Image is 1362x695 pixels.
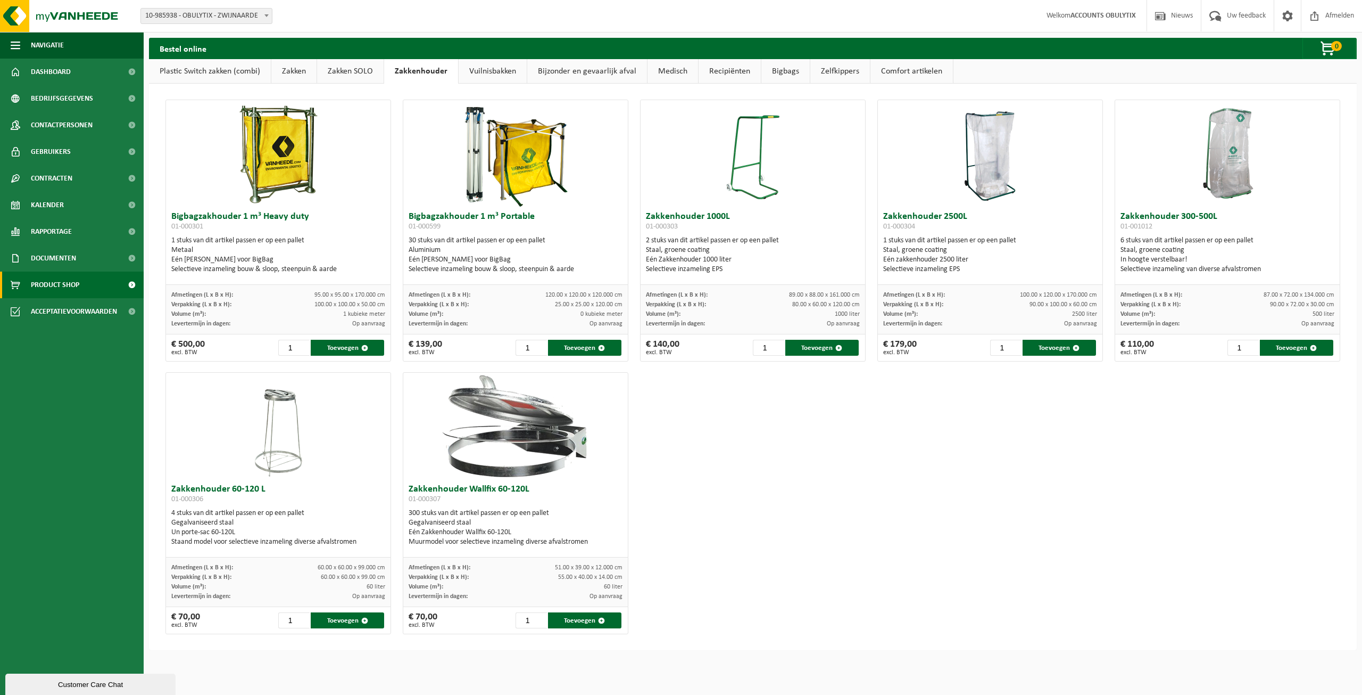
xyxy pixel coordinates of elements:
span: 10-985938 - OBULYTIX - ZWIJNAARDE [141,9,272,23]
span: Levertermijn in dagen: [409,321,468,327]
span: 500 liter [1313,311,1334,317]
a: Zakken [271,59,317,84]
span: 60 liter [367,584,385,590]
span: Verpakking (L x B x H): [171,301,231,308]
span: Verpakking (L x B x H): [1120,301,1181,308]
span: 90.00 x 72.00 x 30.00 cm [1270,301,1334,308]
span: 95.00 x 95.00 x 170.000 cm [314,292,385,298]
span: excl. BTW [409,349,442,356]
span: 10-985938 - OBULYTIX - ZWIJNAARDE [140,8,272,24]
span: Volume (m³): [171,311,206,317]
h3: Zakkenhouder 60-120 L [171,485,385,506]
span: Verpakking (L x B x H): [409,574,469,580]
div: Un porte-sac 60-120L [171,528,385,537]
span: Op aanvraag [352,321,385,327]
div: Selectieve inzameling EPS [883,265,1097,274]
div: 2 stuks van dit artikel passen er op een pallet [646,236,860,274]
span: Contracten [31,165,72,192]
input: 1 [516,612,547,628]
span: Verpakking (L x B x H): [409,301,469,308]
span: Bedrijfsgegevens [31,85,93,112]
div: 30 stuks van dit artikel passen er op een pallet [409,236,622,274]
img: 01-000304 [964,100,1017,207]
div: 300 stuks van dit artikel passen er op een pallet [409,509,622,547]
span: Afmetingen (L x B x H): [883,292,945,298]
div: Eén Zakkenhouder Wallfix 60-120L [409,528,622,537]
span: 01-000303 [646,223,678,231]
div: Staal, groene coating [646,246,860,255]
span: 55.00 x 40.00 x 14.00 cm [558,574,622,580]
span: 60.00 x 60.00 x 99.00 cm [321,574,385,580]
span: Afmetingen (L x B x H): [409,292,470,298]
div: Eén [PERSON_NAME] voor BigBag [409,255,622,265]
button: Toevoegen [548,612,621,628]
span: Volume (m³): [1120,311,1155,317]
img: 01-000306 [252,373,305,479]
span: 1 kubieke meter [343,311,385,317]
button: Toevoegen [1023,340,1096,356]
span: Afmetingen (L x B x H): [171,565,233,571]
span: Verpakking (L x B x H): [646,301,706,308]
div: Eén zakkenhouder 2500 liter [883,255,1097,265]
a: Medisch [647,59,698,84]
div: Staal, groene coating [1120,246,1334,255]
span: Afmetingen (L x B x H): [646,292,708,298]
span: Documenten [31,245,76,272]
span: Levertermijn in dagen: [646,321,705,327]
input: 1 [516,340,547,356]
button: Toevoegen [311,612,384,628]
span: Dashboard [31,59,71,85]
span: Levertermijn in dagen: [883,321,942,327]
span: Contactpersonen [31,112,93,138]
span: 01-000306 [171,495,203,503]
iframe: chat widget [5,672,178,695]
div: 4 stuks van dit artikel passen er op een pallet [171,509,385,547]
input: 1 [278,612,310,628]
h2: Bestel online [149,38,217,59]
a: Bigbags [761,59,810,84]
a: Plastic Switch zakken (combi) [149,59,271,84]
span: excl. BTW [1120,349,1154,356]
input: 1 [990,340,1021,356]
span: 120.00 x 120.00 x 120.000 cm [545,292,622,298]
span: Afmetingen (L x B x H): [171,292,233,298]
span: Op aanvraag [1301,321,1334,327]
span: 01-000304 [883,223,915,231]
span: 01-000599 [409,223,441,231]
span: Volume (m³): [409,311,443,317]
input: 1 [278,340,310,356]
h3: Zakkenhouder 1000L [646,212,860,233]
span: Op aanvraag [1064,321,1097,327]
div: Aluminium [409,246,622,255]
span: Op aanvraag [827,321,860,327]
button: Toevoegen [1260,340,1333,356]
div: Selectieve inzameling bouw & sloop, steenpuin & aarde [409,265,622,274]
input: 1 [1227,340,1259,356]
span: Levertermijn in dagen: [409,593,468,600]
button: Toevoegen [311,340,384,356]
span: Volume (m³): [646,311,680,317]
span: Verpakking (L x B x H): [883,301,943,308]
h3: Zakkenhouder 300-500L [1120,212,1334,233]
strong: ACCOUNTS OBULYTIX [1070,12,1136,20]
span: 01-001012 [1120,223,1152,231]
span: Volume (m³): [409,584,443,590]
span: Gebruikers [31,138,71,165]
span: 1000 liter [835,311,860,317]
img: 01-000301 [225,100,331,207]
div: € 139,00 [409,340,442,356]
a: Vuilnisbakken [459,59,527,84]
div: Gegalvaniseerd staal [409,518,622,528]
div: 1 stuks van dit artikel passen er op een pallet [171,236,385,274]
h3: Zakkenhouder 2500L [883,212,1097,233]
span: Afmetingen (L x B x H): [1120,292,1182,298]
span: Op aanvraag [589,321,622,327]
span: 60.00 x 60.00 x 99.000 cm [318,565,385,571]
span: 90.00 x 100.00 x 60.00 cm [1029,301,1097,308]
img: 01-001012 [1174,100,1281,207]
span: 0 [1331,41,1342,51]
div: Selectieve inzameling van diverse afvalstromen [1120,265,1334,274]
a: Zelfkippers [810,59,870,84]
span: 89.00 x 88.00 x 161.000 cm [789,292,860,298]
